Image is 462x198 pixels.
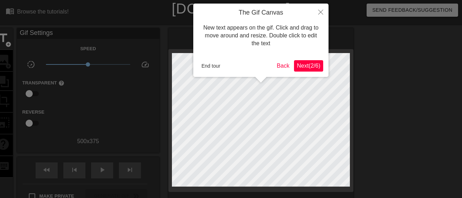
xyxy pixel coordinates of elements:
span: Next ( 2 / 6 ) [297,63,320,69]
button: Next [294,60,323,72]
h4: The Gif Canvas [199,9,323,17]
button: Close [313,4,329,20]
button: End tour [199,61,223,71]
div: New text appears on the gif. Click and drag to move around and resize. Double click to edit the text [199,17,323,55]
button: Back [274,60,293,72]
